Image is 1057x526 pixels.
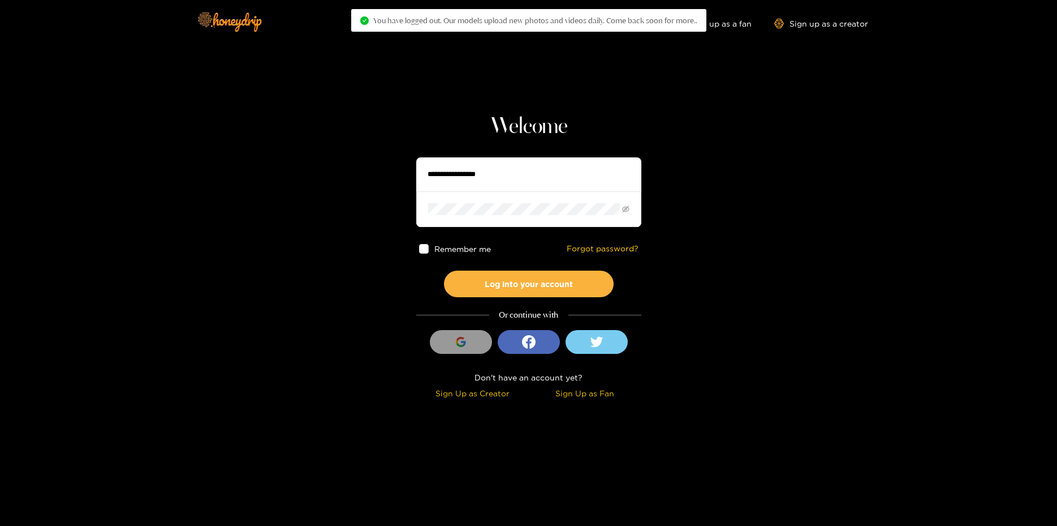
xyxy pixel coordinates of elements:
[360,16,369,25] span: check-circle
[774,19,868,28] a: Sign up as a creator
[416,113,641,140] h1: Welcome
[444,271,614,297] button: Log into your account
[434,245,490,253] span: Remember me
[674,19,752,28] a: Sign up as a fan
[416,309,641,322] div: Or continue with
[622,206,629,213] span: eye-invisible
[419,387,526,400] div: Sign Up as Creator
[373,16,697,25] span: You have logged out. Our models upload new photos and videos daily. Come back soon for more..
[532,387,638,400] div: Sign Up as Fan
[567,244,638,254] a: Forgot password?
[416,371,641,384] div: Don't have an account yet?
